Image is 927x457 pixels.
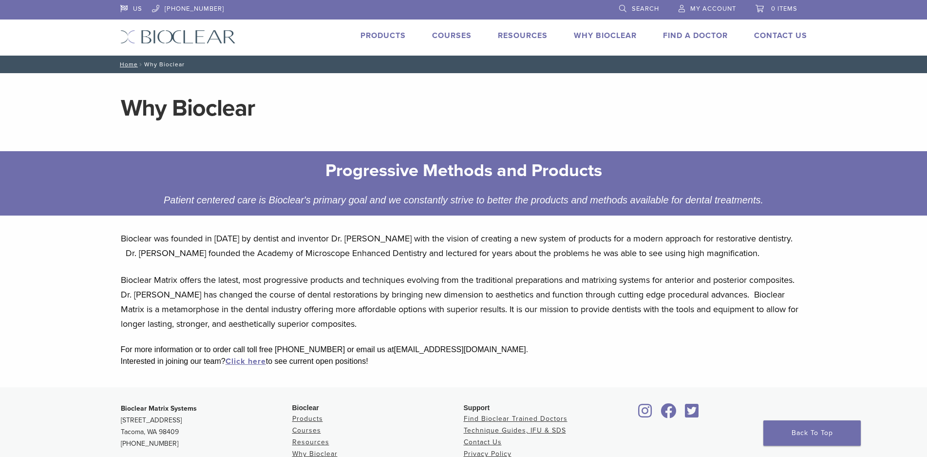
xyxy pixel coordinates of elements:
a: Find A Doctor [663,31,728,40]
a: Bioclear [658,409,680,419]
a: Technique Guides, IFU & SDS [464,426,566,435]
a: Home [117,61,138,68]
a: Courses [292,426,321,435]
img: Bioclear [120,30,236,44]
a: Resources [292,438,329,446]
span: Bioclear [292,404,319,412]
a: Resources [498,31,548,40]
a: Bioclear [635,409,656,419]
span: 0 items [771,5,797,13]
strong: Bioclear Matrix Systems [121,404,197,413]
h1: Why Bioclear [121,97,807,120]
a: Products [292,415,323,423]
a: Contact Us [464,438,502,446]
a: Why Bioclear [574,31,637,40]
p: [STREET_ADDRESS] Tacoma, WA 98409 [PHONE_NUMBER] [121,403,292,450]
span: My Account [690,5,736,13]
a: Bioclear [682,409,702,419]
a: Back To Top [763,420,861,446]
span: / [138,62,144,67]
div: Interested in joining our team? to see current open positions! [121,356,807,367]
a: Contact Us [754,31,807,40]
a: Find Bioclear Trained Doctors [464,415,568,423]
a: Click here [226,357,266,366]
p: Bioclear was founded in [DATE] by dentist and inventor Dr. [PERSON_NAME] with the vision of creat... [121,231,807,260]
h2: Progressive Methods and Products [162,159,765,182]
nav: Why Bioclear [113,56,814,73]
div: Patient centered care is Bioclear's primary goal and we constantly strive to better the products ... [154,192,773,208]
a: Courses [432,31,472,40]
span: Search [632,5,659,13]
a: Products [360,31,406,40]
span: Support [464,404,490,412]
div: For more information or to order call toll free [PHONE_NUMBER] or email us at [EMAIL_ADDRESS][DOM... [121,344,807,356]
p: Bioclear Matrix offers the latest, most progressive products and techniques evolving from the tra... [121,273,807,331]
